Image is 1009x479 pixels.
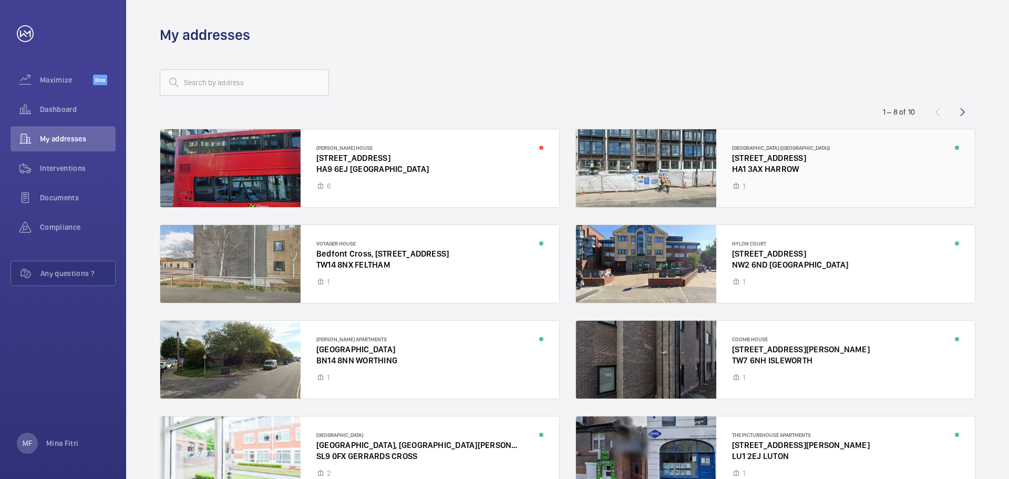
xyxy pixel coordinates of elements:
p: Mina Fitri [46,438,79,449]
span: Interventions [40,163,116,174]
p: MF [23,438,32,449]
span: Beta [93,75,107,85]
input: Search by address [160,69,329,96]
div: 1 – 8 of 10 [883,107,915,117]
h1: My addresses [160,25,250,45]
span: Compliance [40,222,116,232]
span: Dashboard [40,104,116,115]
span: Maximize [40,75,93,85]
span: Documents [40,192,116,203]
span: My addresses [40,134,116,144]
span: Any questions ? [40,268,115,279]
